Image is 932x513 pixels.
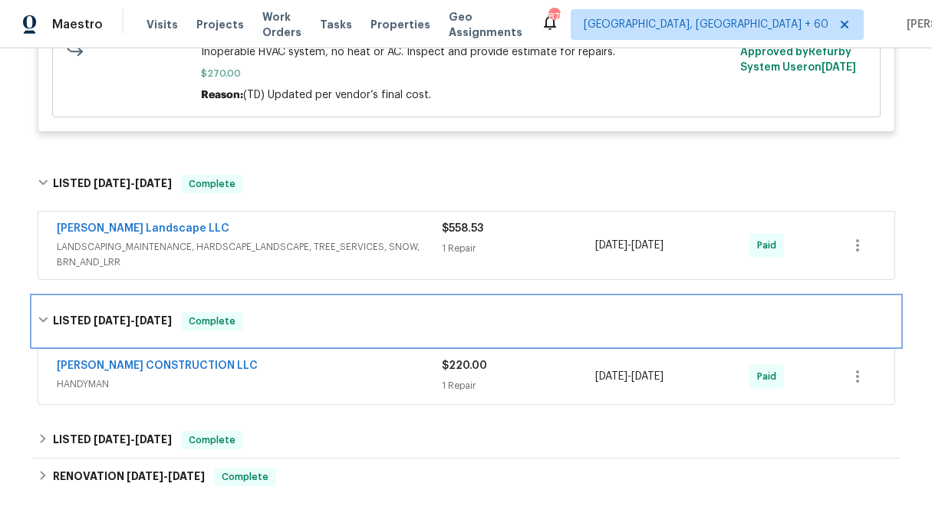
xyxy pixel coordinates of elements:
span: - [595,238,664,253]
span: - [94,178,172,189]
span: Complete [183,314,242,329]
span: [DATE] [595,240,627,251]
span: Complete [183,432,242,448]
div: 1 Repair [442,241,596,256]
span: [DATE] [94,315,130,326]
span: HANDYMAN [57,377,442,392]
span: [DATE] [135,434,172,445]
span: Work Orders [262,9,301,40]
span: Geo Assignments [449,9,522,40]
h6: LISTED [53,175,172,193]
span: Maestro [52,17,103,32]
span: - [94,315,172,326]
span: Inoperable HVAC system, no heat or AC. Inspect and provide estimate for repairs. [201,44,731,60]
span: - [94,434,172,445]
span: Tasks [320,19,352,30]
span: [DATE] [94,178,130,189]
div: LISTED [DATE]-[DATE]Complete [33,422,900,459]
span: Visits [147,17,178,32]
span: Reason: [201,90,243,100]
span: - [127,471,205,482]
span: [DATE] [631,240,664,251]
span: - [595,369,664,384]
div: 1 Repair [442,378,596,393]
a: [PERSON_NAME] CONSTRUCTION LLC [57,360,258,371]
span: Paid [757,369,782,384]
span: [DATE] [595,371,627,382]
span: [DATE] [94,434,130,445]
div: RENOVATION [DATE]-[DATE]Complete [33,459,900,495]
span: Projects [196,17,244,32]
span: $558.53 [442,223,483,234]
span: [DATE] [168,471,205,482]
span: Properties [370,17,430,32]
span: $220.00 [442,360,487,371]
span: Complete [216,469,275,485]
span: [DATE] [135,315,172,326]
span: [DATE] [631,371,664,382]
a: [PERSON_NAME] Landscape LLC [57,223,229,234]
h6: RENOVATION [53,468,205,486]
span: (TD) Updated per vendor’s final cost. [243,90,431,100]
span: [GEOGRAPHIC_DATA], [GEOGRAPHIC_DATA] + 60 [584,17,828,32]
span: [DATE] [127,471,163,482]
h6: LISTED [53,431,172,449]
span: [DATE] [135,178,172,189]
span: LANDSCAPING_MAINTENANCE, HARDSCAPE_LANDSCAPE, TREE_SERVICES, SNOW, BRN_AND_LRR [57,239,442,270]
span: Complete [183,176,242,192]
span: Paid [757,238,782,253]
div: LISTED [DATE]-[DATE]Complete [33,297,900,346]
div: 875 [548,9,559,25]
h6: LISTED [53,312,172,330]
span: $270.00 [201,66,731,81]
span: [DATE] [822,62,856,73]
div: LISTED [DATE]-[DATE]Complete [33,159,900,209]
